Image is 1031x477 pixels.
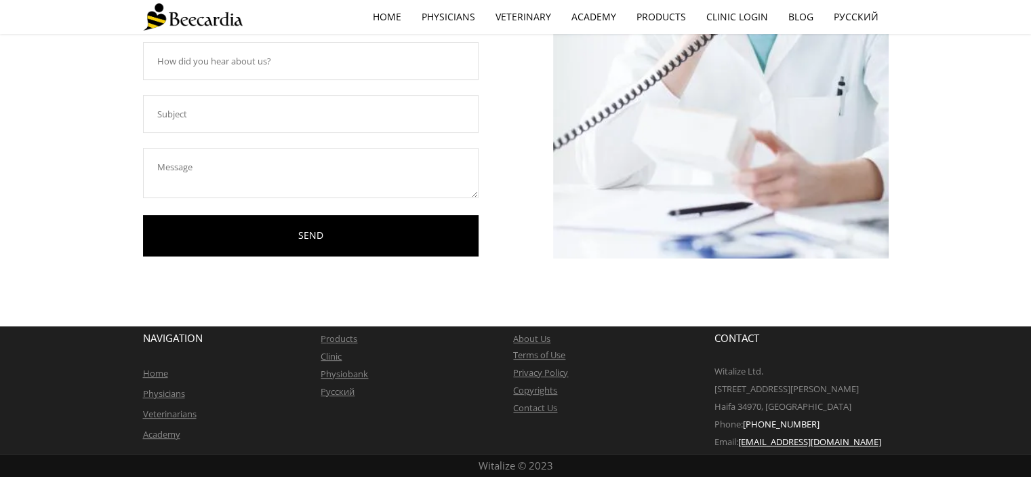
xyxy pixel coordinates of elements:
a: Privacy Policy [513,366,568,379]
a: Blog [778,1,824,33]
a: Physicians [411,1,485,33]
input: Subject [143,95,479,133]
a: Terms of Use [513,349,565,361]
a: [EMAIL_ADDRESS][DOMAIN_NAME] [738,436,881,448]
a: roducts [326,332,357,345]
a: Physicians [143,387,185,400]
a: Русский [321,385,355,398]
a: home [363,1,411,33]
span: NAVIGATION [143,331,203,345]
a: Contact Us [513,402,557,414]
a: P [321,332,326,345]
span: Email: [714,436,738,448]
span: Haifa 34970, [GEOGRAPHIC_DATA] [714,400,851,413]
a: Academy [143,428,180,440]
a: Copyrights [513,384,557,396]
a: Veterinary [485,1,561,33]
span: Phone: [714,418,743,430]
a: Academy [561,1,626,33]
a: Clinic [321,350,342,362]
span: [PHONE_NUMBER] [743,418,820,430]
span: [STREET_ADDRESS][PERSON_NAME] [714,383,859,395]
a: SEND [143,215,479,256]
span: Witalize © 2023 [479,459,553,472]
a: Veterinarians [143,408,197,420]
input: How did you hear about us? [143,42,479,80]
span: Witalize Ltd. [714,365,763,377]
a: Русский [824,1,889,33]
img: Beecardia [143,3,243,31]
a: Home [143,367,168,379]
a: Products [626,1,696,33]
a: About Us [513,332,550,345]
span: CONTACT [714,331,759,345]
a: Clinic Login [696,1,778,33]
a: Physiobank [321,368,368,380]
